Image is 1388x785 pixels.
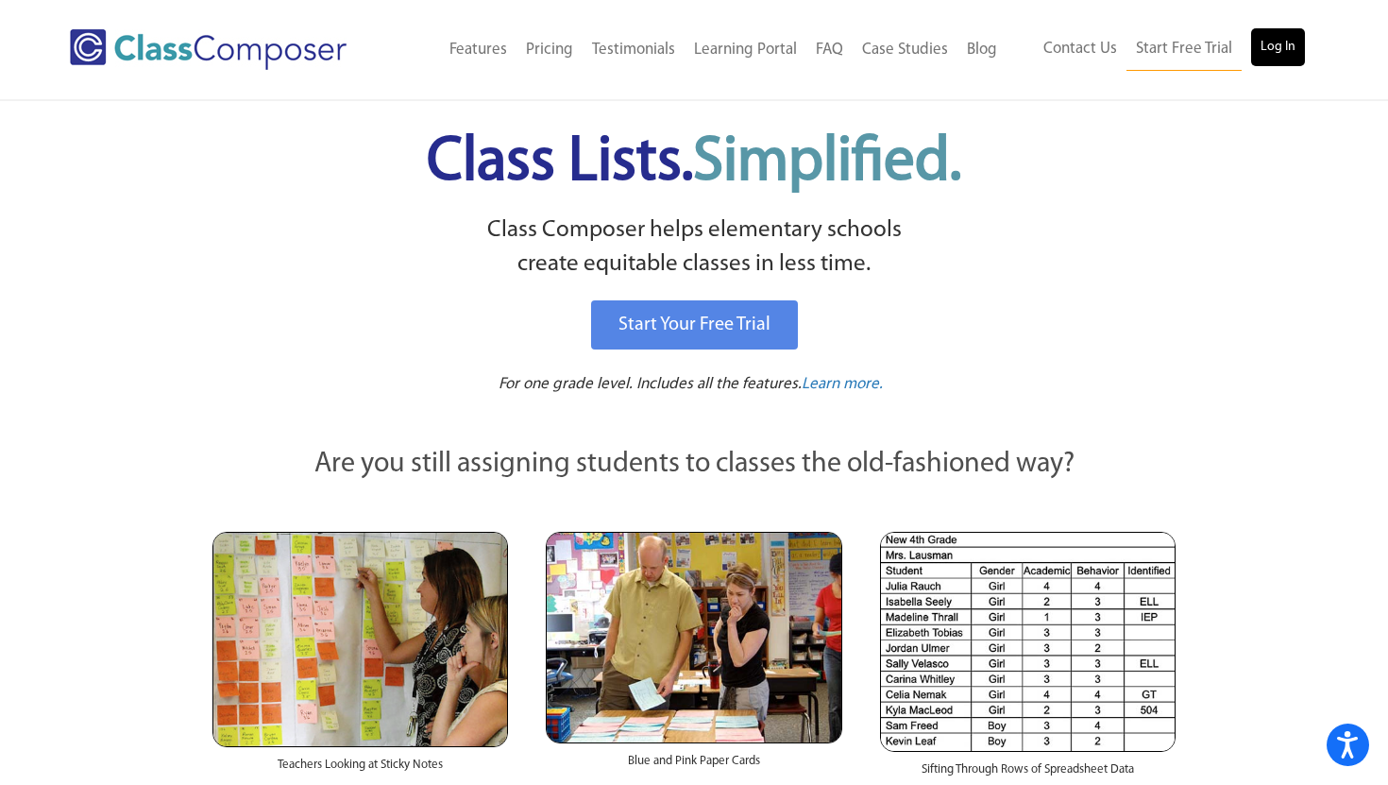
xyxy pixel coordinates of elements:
nav: Header Menu [396,29,1007,71]
a: Case Studies [853,29,957,71]
span: Class Lists. [427,132,961,194]
a: FAQ [806,29,853,71]
span: Learn more. [802,376,883,392]
span: Simplified. [693,132,961,194]
a: Features [440,29,516,71]
img: Blue and Pink Paper Cards [546,532,841,742]
a: Log In [1251,28,1305,66]
a: Blog [957,29,1007,71]
p: Are you still assigning students to classes the old-fashioned way? [212,444,1176,486]
img: Spreadsheets [880,532,1176,752]
p: Class Composer helps elementary schools create equitable classes in less time. [210,213,1178,282]
a: Start Free Trial [1126,28,1242,71]
nav: Header Menu [1007,28,1305,71]
a: Learning Portal [685,29,806,71]
img: Teachers Looking at Sticky Notes [212,532,508,747]
span: Start Your Free Trial [618,316,770,334]
a: Testimonials [583,29,685,71]
a: Pricing [516,29,583,71]
a: Learn more. [802,373,883,397]
a: Start Your Free Trial [591,300,798,350]
img: Class Composer [70,29,347,70]
span: For one grade level. Includes all the features. [499,376,802,392]
a: Contact Us [1034,28,1126,70]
